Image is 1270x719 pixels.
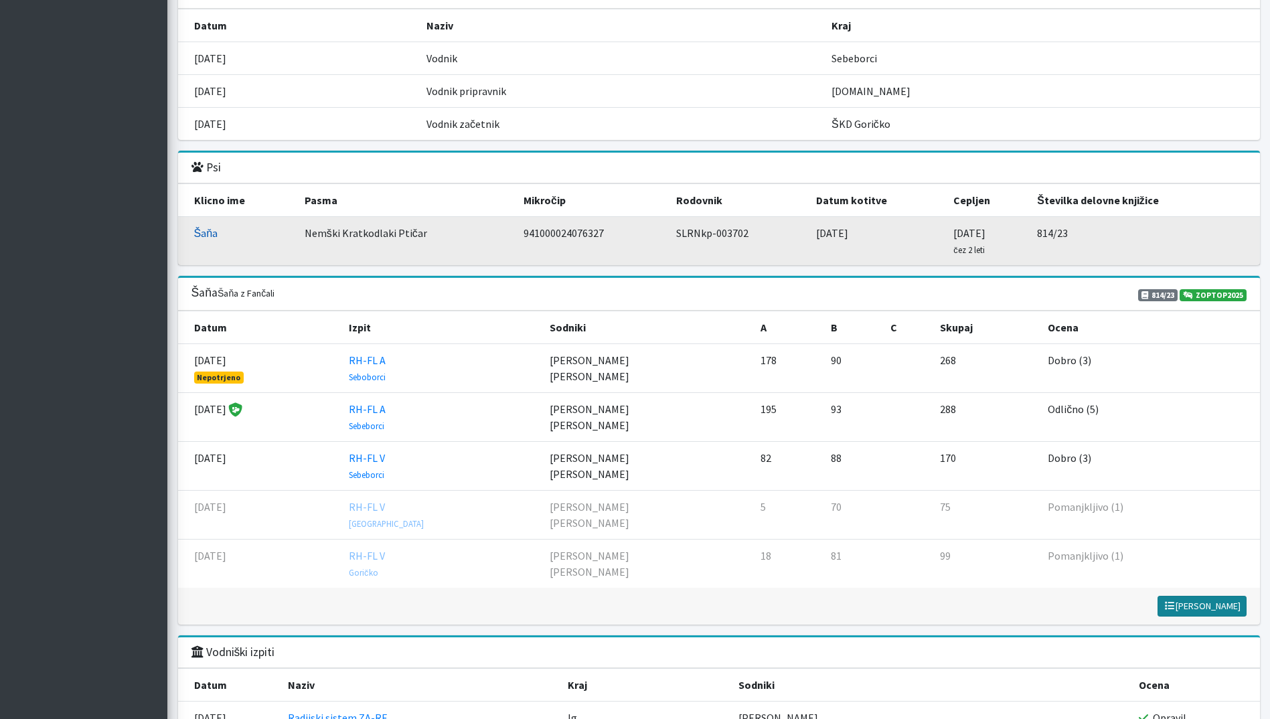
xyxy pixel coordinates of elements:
a: RH-FL V Sebeborci [349,451,385,481]
span: Nepotrjeno [194,372,244,384]
h3: Šaňa [191,286,275,300]
td: [DATE] [178,344,341,393]
small: Goričko [349,567,378,578]
small: Šaňa z Fančali [218,287,274,299]
th: Sodniki [542,311,752,344]
td: 99 [932,540,1040,588]
td: [DATE] [178,42,419,75]
td: 70 [823,491,882,540]
small: [GEOGRAPHIC_DATA] [349,518,424,529]
td: 81 [823,540,882,588]
a: ZOPTOP2025 [1180,289,1247,301]
td: [PERSON_NAME] [PERSON_NAME] [542,540,752,588]
th: Pasma [297,184,515,217]
a: RH-FL V [GEOGRAPHIC_DATA] [349,500,424,530]
th: Skupaj [932,311,1040,344]
td: 814/23 [1029,217,1259,266]
h3: Vodniški izpiti [191,645,275,659]
th: Ocena [1131,669,1260,702]
th: Kraj [560,669,731,702]
td: [DATE] [178,540,341,588]
a: RH-FL A Sebeborci [349,402,386,432]
td: Pomanjkljivo (1) [1040,540,1259,588]
small: Seboborci [349,372,386,382]
h3: Psi [191,161,221,175]
td: Sebeborci [823,42,1259,75]
th: Sodniki [730,669,1130,702]
small: Sebeborci [349,469,384,480]
th: B [823,311,882,344]
td: [PERSON_NAME] [PERSON_NAME] [542,393,752,442]
a: Šaňa [194,226,218,240]
th: A [752,311,823,344]
span: 814/23 [1138,289,1178,301]
td: 93 [823,393,882,442]
td: Pomanjkljivo (1) [1040,491,1259,540]
td: [DATE] [178,108,419,141]
th: Datum [178,9,419,42]
td: [PERSON_NAME] [PERSON_NAME] [542,344,752,393]
td: 75 [932,491,1040,540]
td: [DATE] [808,217,946,266]
td: 170 [932,442,1040,491]
td: [DATE] [178,442,341,491]
td: Odlično (5) [1040,393,1259,442]
td: [DOMAIN_NAME] [823,75,1259,108]
span: [PERSON_NAME] [1164,600,1241,612]
th: Naziv [418,9,823,42]
th: Mikročip [515,184,668,217]
td: 941000024076327 [515,217,668,266]
td: 90 [823,344,882,393]
small: Sebeborci [349,420,384,431]
th: Cepljen [945,184,1029,217]
th: Ocena [1040,311,1259,344]
td: SLRNkp-003702 [668,217,808,266]
th: Datum kotitve [808,184,946,217]
td: Dobro (3) [1040,344,1259,393]
th: Datum [178,669,281,702]
td: [PERSON_NAME] [PERSON_NAME] [542,442,752,491]
th: Rodovnik [668,184,808,217]
td: Nemški Kratkodlaki Ptičar [297,217,515,266]
td: Vodnik pripravnik [418,75,823,108]
td: Dobro (3) [1040,442,1259,491]
th: Kraj [823,9,1259,42]
td: 5 [752,491,823,540]
td: [DATE] [178,491,341,540]
td: 178 [752,344,823,393]
td: [PERSON_NAME] [PERSON_NAME] [542,491,752,540]
td: ŠKD Goričko [823,108,1259,141]
td: 268 [932,344,1040,393]
td: 288 [932,393,1040,442]
a: RH-FL A Seboborci [349,353,386,383]
td: 88 [823,442,882,491]
td: [DATE] [178,75,419,108]
td: [DATE] [178,393,341,442]
a: RH-FL V Goričko [349,549,385,578]
th: Datum [178,311,341,344]
th: Številka delovne knjižice [1029,184,1259,217]
td: Vodnik [418,42,823,75]
td: 195 [752,393,823,442]
th: Izpit [341,311,542,344]
td: 18 [752,540,823,588]
td: [DATE] [945,217,1029,266]
button: [PERSON_NAME] [1158,596,1247,617]
small: čez 2 leti [953,244,984,255]
td: 82 [752,442,823,491]
th: C [882,311,933,344]
th: Klicno ime [178,184,297,217]
span: Značko je podelil sodnik Andrej Stanovnik. [226,404,242,416]
th: Naziv [280,669,559,702]
td: Vodnik začetnik [418,108,823,141]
